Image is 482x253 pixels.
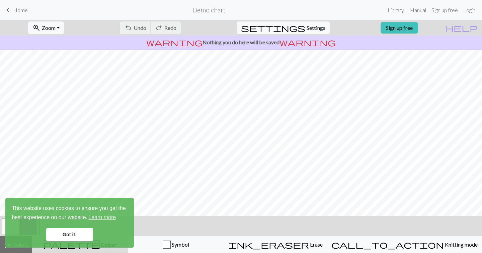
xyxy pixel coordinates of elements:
a: dismiss cookie message [46,228,93,241]
span: This website uses cookies to ensure you get the best experience on our website. [12,204,128,222]
button: Erase [224,236,327,253]
span: Erase [309,241,323,248]
span: Settings [307,24,325,32]
a: learn more about cookies [87,212,117,222]
a: Login [461,3,478,17]
span: call_to_action [331,240,444,249]
a: Manual [407,3,429,17]
span: Knitting mode [444,241,478,248]
a: Library [385,3,407,17]
span: warning [146,38,203,47]
span: help [446,23,478,33]
a: Home [4,4,28,16]
p: Nothing you do here will be saved [3,38,479,46]
h2: Demo chart [192,6,226,14]
span: ink_eraser [229,240,309,249]
span: Symbol [171,241,189,248]
span: Home [13,7,28,13]
span: settings [241,23,305,33]
span: zoom_in [32,23,41,33]
span: warning [279,38,336,47]
span: highlight_alt [4,240,12,249]
button: Symbol [128,236,224,253]
button: Zoom [28,21,64,34]
button: SettingsSettings [237,21,330,34]
a: Sign up free [429,3,461,17]
button: Knitting mode [327,236,482,253]
span: Zoom [42,24,56,31]
div: cookieconsent [5,198,134,248]
a: Sign up free [381,22,418,34]
i: Settings [241,24,305,32]
span: keyboard_arrow_left [4,5,12,15]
